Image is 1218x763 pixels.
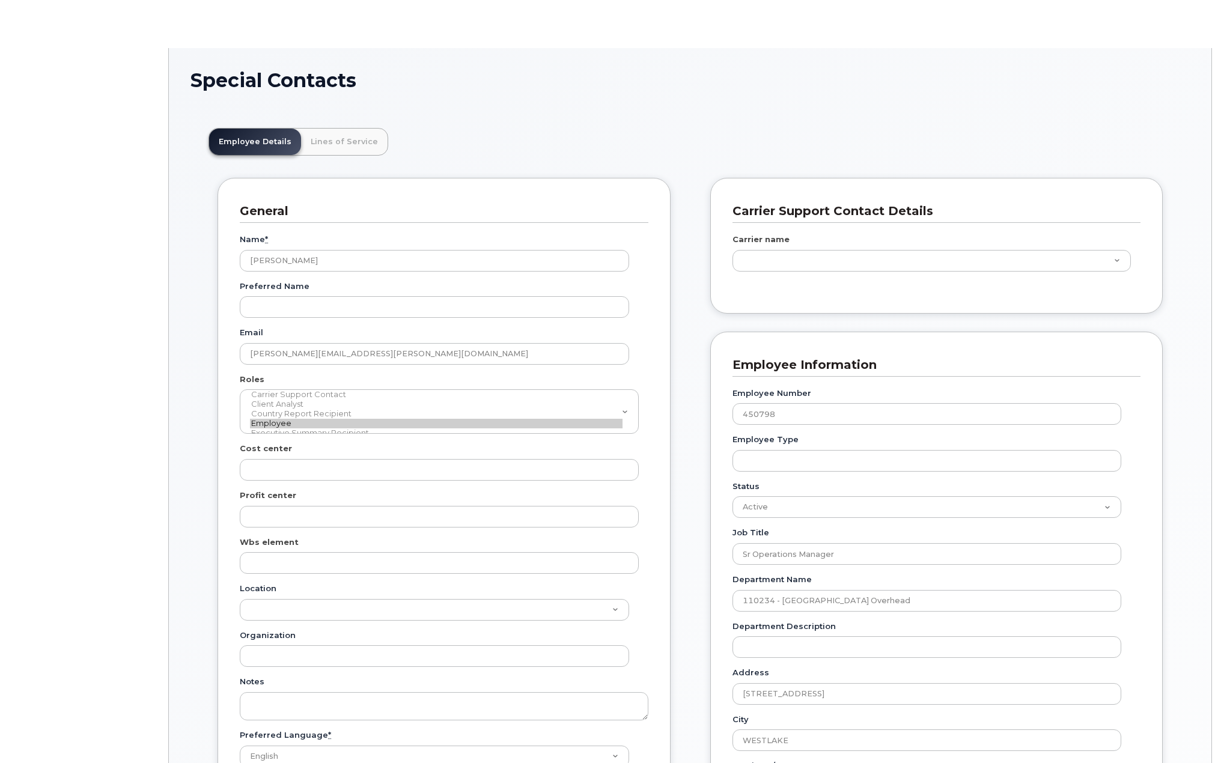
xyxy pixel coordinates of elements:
abbr: required [328,730,331,740]
label: Profit center [240,490,296,501]
label: Roles [240,374,264,385]
label: Employee Type [732,434,799,445]
label: Preferred Language [240,729,331,741]
label: Employee Number [732,388,811,399]
abbr: required [265,234,268,244]
option: Client Analyst [250,400,623,409]
h3: Employee Information [732,357,1132,373]
h3: General [240,203,639,219]
a: Employee Details [209,129,301,155]
option: Executive Summary Recipient [250,428,623,438]
label: Preferred Name [240,281,309,292]
option: Country Report Recipient [250,409,623,419]
label: Cost center [240,443,292,454]
label: Notes [240,676,264,687]
h3: Carrier Support Contact Details [732,203,1132,219]
label: Location [240,583,276,594]
label: Address [732,667,769,678]
h1: Special Contacts [190,70,1190,91]
label: Wbs element [240,537,299,548]
label: Department Description [732,621,836,632]
label: Job Title [732,527,769,538]
label: City [732,714,749,725]
option: Carrier Support Contact [250,390,623,400]
label: Status [732,481,760,492]
label: Carrier name [732,234,790,245]
a: Lines of Service [301,129,388,155]
option: Employee [250,419,623,428]
label: Department Name [732,574,812,585]
label: Organization [240,630,296,641]
label: Email [240,327,263,338]
label: Name [240,234,268,245]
